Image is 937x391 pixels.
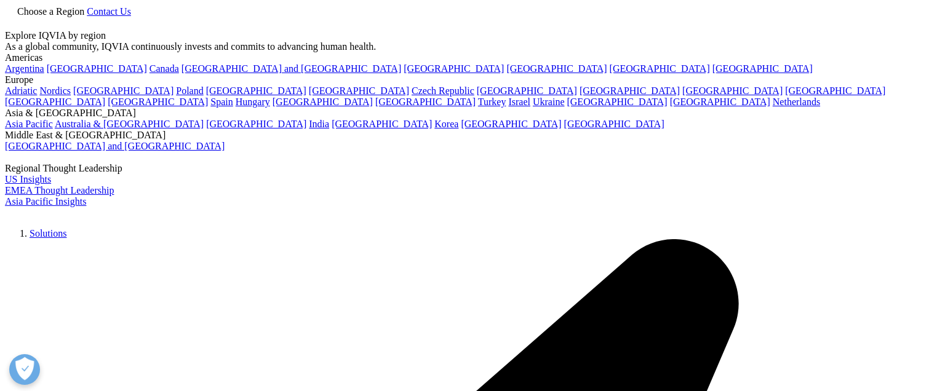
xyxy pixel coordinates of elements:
[55,119,204,129] a: Australia & [GEOGRAPHIC_DATA]
[478,97,506,107] a: Turkey
[610,63,710,74] a: [GEOGRAPHIC_DATA]
[5,63,44,74] a: Argentina
[9,354,40,385] button: Open Preferences
[17,6,84,17] span: Choose a Region
[508,97,530,107] a: Israel
[5,174,51,184] a: US Insights
[73,85,173,96] a: [GEOGRAPHIC_DATA]
[477,85,577,96] a: [GEOGRAPHIC_DATA]
[206,119,306,129] a: [GEOGRAPHIC_DATA]
[39,85,71,96] a: Nordics
[5,74,932,85] div: Europe
[210,97,233,107] a: Spain
[236,97,270,107] a: Hungary
[47,63,147,74] a: [GEOGRAPHIC_DATA]
[567,97,667,107] a: [GEOGRAPHIC_DATA]
[712,63,813,74] a: [GEOGRAPHIC_DATA]
[404,63,504,74] a: [GEOGRAPHIC_DATA]
[5,52,932,63] div: Americas
[5,85,37,96] a: Adriatic
[412,85,474,96] a: Czech Republic
[108,97,208,107] a: [GEOGRAPHIC_DATA]
[5,41,932,52] div: As a global community, IQVIA continuously invests and commits to advancing human health.
[206,85,306,96] a: [GEOGRAPHIC_DATA]
[670,97,770,107] a: [GEOGRAPHIC_DATA]
[5,130,932,141] div: Middle East & [GEOGRAPHIC_DATA]
[5,97,105,107] a: [GEOGRAPHIC_DATA]
[375,97,476,107] a: [GEOGRAPHIC_DATA]
[5,108,932,119] div: Asia & [GEOGRAPHIC_DATA]
[150,63,179,74] a: Canada
[5,30,932,41] div: Explore IQVIA by region
[181,63,401,74] a: [GEOGRAPHIC_DATA] and [GEOGRAPHIC_DATA]
[87,6,131,17] a: Contact Us
[5,185,114,195] a: EMEA Thought Leadership
[5,196,86,207] a: Asia Pacific Insights
[5,119,53,129] a: Asia Pacific
[273,97,373,107] a: [GEOGRAPHIC_DATA]
[309,85,409,96] a: [GEOGRAPHIC_DATA]
[5,141,225,151] a: [GEOGRAPHIC_DATA] and [GEOGRAPHIC_DATA]
[176,85,203,96] a: Poland
[773,97,820,107] a: Netherlands
[461,119,561,129] a: [GEOGRAPHIC_DATA]
[309,119,329,129] a: India
[506,63,607,74] a: [GEOGRAPHIC_DATA]
[580,85,680,96] a: [GEOGRAPHIC_DATA]
[30,228,66,239] a: Solutions
[533,97,565,107] a: Ukraine
[5,163,932,174] div: Regional Thought Leadership
[682,85,783,96] a: [GEOGRAPHIC_DATA]
[332,119,432,129] a: [GEOGRAPHIC_DATA]
[564,119,664,129] a: [GEOGRAPHIC_DATA]
[434,119,458,129] a: Korea
[785,85,885,96] a: [GEOGRAPHIC_DATA]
